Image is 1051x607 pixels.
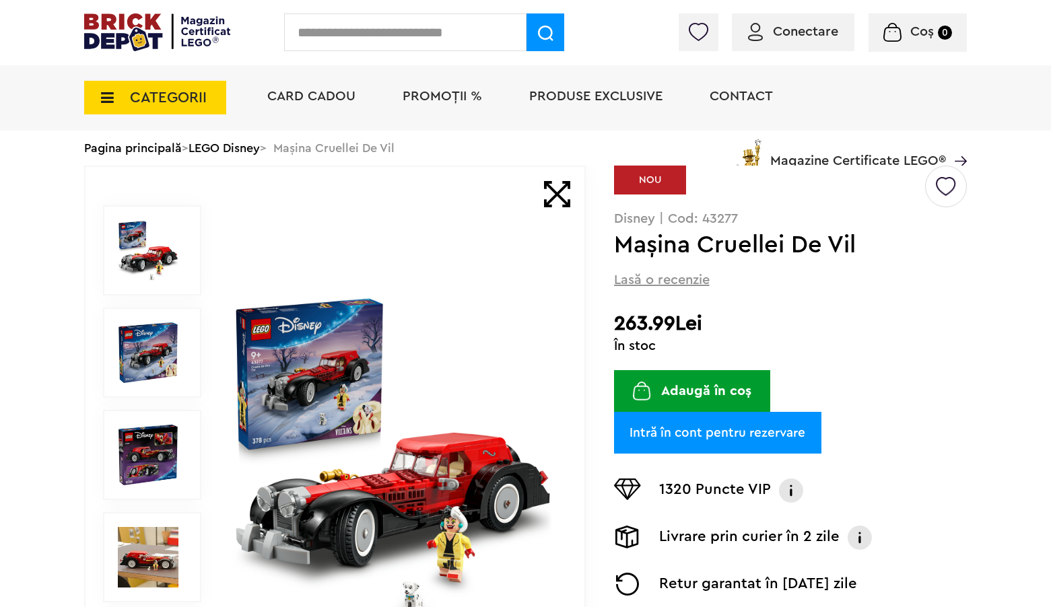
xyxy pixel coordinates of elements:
[614,573,641,596] img: Returnare
[614,212,967,225] p: Disney | Cod: 43277
[938,26,952,40] small: 0
[614,478,641,500] img: Puncte VIP
[403,90,482,103] a: PROMOȚII %
[614,526,641,548] img: Livrare
[846,526,873,550] img: Info livrare prin curier
[614,233,923,257] h1: Maşina Cruellei De Vil
[118,425,178,485] img: Maşina Cruellei De Vil LEGO 43277
[614,339,967,353] div: În stoc
[778,478,805,503] img: Info VIP
[614,271,710,289] span: Lasă o recenzie
[614,412,821,454] a: Intră în cont pentru rezervare
[659,526,840,550] p: Livrare prin curier în 2 zile
[118,322,178,383] img: Maşina Cruellei De Vil
[614,370,770,412] button: Adaugă în coș
[130,90,207,105] span: CATEGORII
[710,90,773,103] a: Contact
[614,312,967,336] h2: 263.99Lei
[659,573,857,596] p: Retur garantat în [DATE] zile
[118,220,178,281] img: Maşina Cruellei De Vil
[529,90,663,103] a: Produse exclusive
[773,25,838,38] span: Conectare
[770,137,946,168] span: Magazine Certificate LEGO®
[748,25,838,38] a: Conectare
[614,166,686,194] div: NOU
[910,25,934,38] span: Coș
[118,527,178,587] img: Seturi Lego Maşina Cruellei De Vil
[946,137,967,150] a: Magazine Certificate LEGO®
[267,90,355,103] a: Card Cadou
[659,478,771,503] p: 1320 Puncte VIP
